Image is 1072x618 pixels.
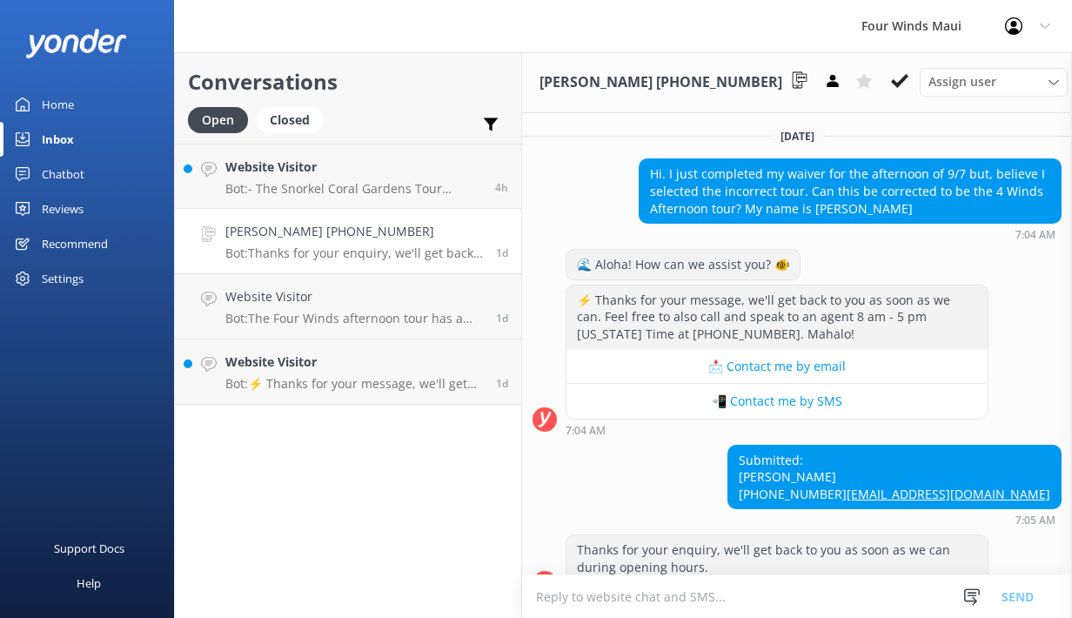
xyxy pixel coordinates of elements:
h4: Website Visitor [225,158,482,177]
div: 07:05am 13-Aug-2025 (UTC -10:00) Pacific/Honolulu [727,514,1062,526]
h4: Website Visitor [225,353,483,372]
div: Assign User [920,68,1068,96]
h2: Conversations [188,65,508,98]
span: 07:05am 13-Aug-2025 (UTC -10:00) Pacific/Honolulu [496,245,508,260]
div: Reviews [42,191,84,226]
p: Bot: The Four Winds afternoon tour has a check-in time of 1:00 pm, departs at 1:30 pm, and return... [225,311,483,326]
p: Bot: - The Snorkel Coral Gardens Tour includes a build-your-own taco bar lunch, fresh-baked cooki... [225,181,482,197]
div: Submitted: [PERSON_NAME] [PHONE_NUMBER] [728,446,1061,509]
div: Settings [42,261,84,296]
div: Chatbot [42,157,84,191]
button: 📲 Contact me by SMS [566,384,988,419]
a: Website VisitorBot:⚡ Thanks for your message, we'll get back to you as soon as we can. Feel free ... [175,339,521,405]
span: [DATE] [770,129,825,144]
div: Closed [257,107,323,133]
p: Bot: Thanks for your enquiry, we'll get back to you as soon as we can during opening hours. [225,245,483,261]
h4: Website Visitor [225,287,483,306]
span: 08:11pm 12-Aug-2025 (UTC -10:00) Pacific/Honolulu [496,376,508,391]
h4: [PERSON_NAME] [PHONE_NUMBER] [225,222,483,241]
a: [EMAIL_ADDRESS][DOMAIN_NAME] [847,486,1050,502]
div: ⚡ Thanks for your message, we'll get back to you as soon as we can. Feel free to also call and sp... [566,285,988,349]
strong: 7:04 AM [1015,230,1055,240]
a: Website VisitorBot:- The Snorkel Coral Gardens Tour includes a build-your-own taco bar lunch, fre... [175,144,521,209]
span: 06:59am 13-Aug-2025 (UTC -10:00) Pacific/Honolulu [496,311,508,326]
a: [PERSON_NAME] [PHONE_NUMBER]Bot:Thanks for your enquiry, we'll get back to you as soon as we can ... [175,209,521,274]
div: 07:04am 13-Aug-2025 (UTC -10:00) Pacific/Honolulu [639,228,1062,240]
div: Thanks for your enquiry, we'll get back to you as soon as we can during opening hours. [566,535,988,581]
div: 🌊 Aloha! How can we assist you? 🐠 [566,250,800,279]
strong: 7:04 AM [566,426,606,436]
div: Open [188,107,248,133]
h3: [PERSON_NAME] [PHONE_NUMBER] [539,71,782,94]
button: 📩 Contact me by email [566,349,988,384]
img: yonder-white-logo.png [26,29,126,57]
span: 10:06am 14-Aug-2025 (UTC -10:00) Pacific/Honolulu [495,180,508,195]
a: Website VisitorBot:The Four Winds afternoon tour has a check-in time of 1:00 pm, departs at 1:30 ... [175,274,521,339]
div: Hi. I just completed my waiver for the afternoon of 9/7 but, believe I selected the incorrect tou... [640,159,1061,223]
a: Closed [257,110,332,129]
div: Support Docs [54,531,124,566]
strong: 7:05 AM [1015,515,1055,526]
div: Inbox [42,122,74,157]
p: Bot: ⚡ Thanks for your message, we'll get back to you as soon as we can. Feel free to also call a... [225,376,483,392]
span: Assign user [928,72,996,91]
div: Home [42,87,74,122]
div: Help [77,566,101,601]
a: Open [188,110,257,129]
div: 07:04am 13-Aug-2025 (UTC -10:00) Pacific/Honolulu [566,424,988,436]
div: Recommend [42,226,108,261]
